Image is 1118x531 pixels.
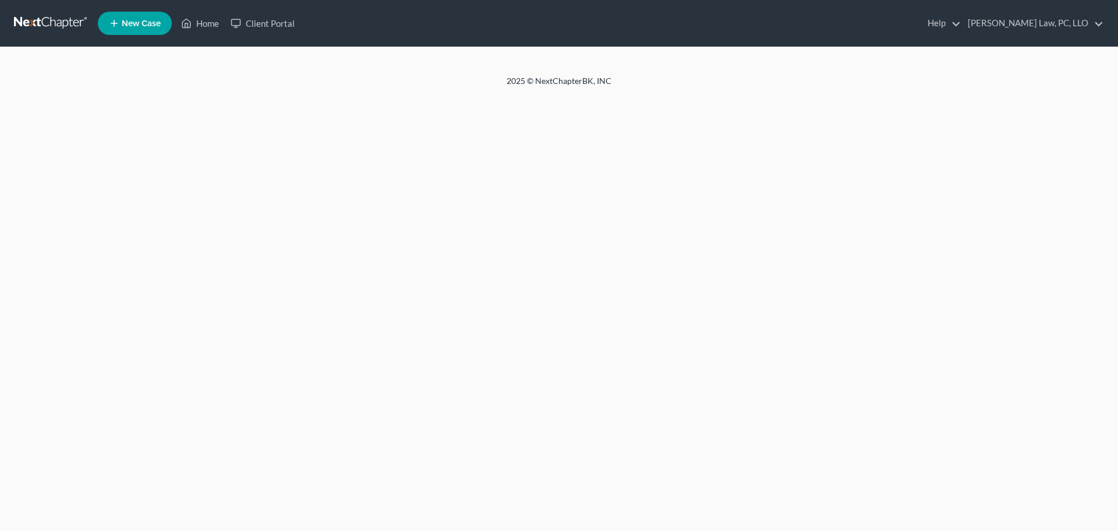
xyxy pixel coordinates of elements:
[175,13,225,34] a: Home
[225,13,300,34] a: Client Portal
[922,13,961,34] a: Help
[98,12,172,35] new-legal-case-button: New Case
[227,75,891,96] div: 2025 © NextChapterBK, INC
[962,13,1103,34] a: [PERSON_NAME] Law, PC, LLO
